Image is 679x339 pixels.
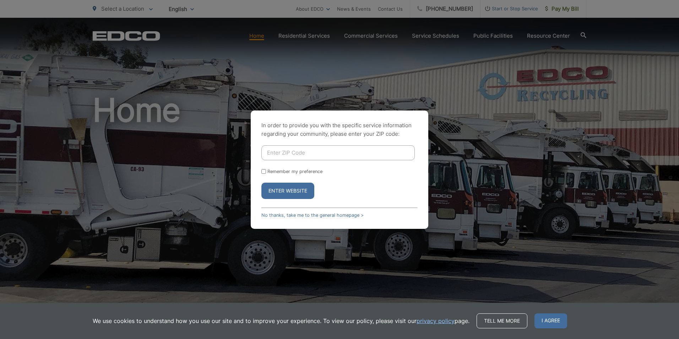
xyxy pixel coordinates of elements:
label: Remember my preference [267,169,322,174]
input: Enter ZIP Code [261,145,415,160]
a: No thanks, take me to the general homepage > [261,212,364,218]
p: In order to provide you with the specific service information regarding your community, please en... [261,121,418,138]
span: I agree [534,313,567,328]
a: Tell me more [477,313,527,328]
p: We use cookies to understand how you use our site and to improve your experience. To view our pol... [93,317,469,325]
button: Enter Website [261,183,314,199]
a: privacy policy [417,317,455,325]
